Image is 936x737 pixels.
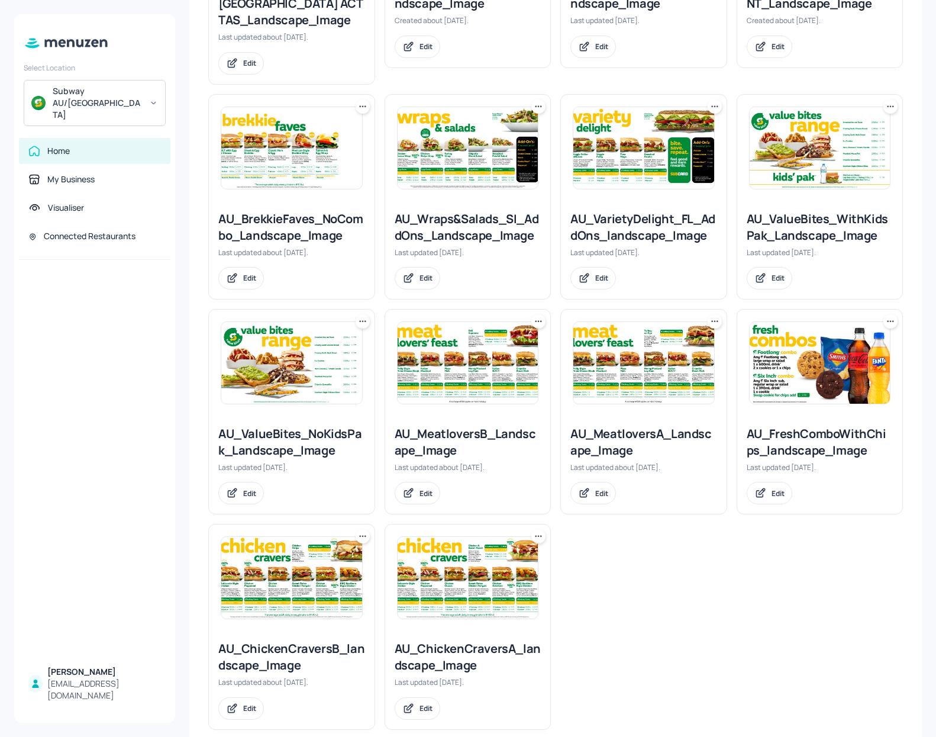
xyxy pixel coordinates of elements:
[243,703,256,713] div: Edit
[221,322,362,404] img: 2025-07-18-1752804023273ml7j25a84p.jpeg
[772,488,785,498] div: Edit
[221,107,362,189] img: 2025-08-15-17552292449181q1jp8lk993.jpeg
[595,273,608,283] div: Edit
[395,677,541,687] div: Last updated [DATE].
[573,107,714,189] img: 2025-09-09-1757392797844w8mi0xg7xq.jpeg
[395,426,541,459] div: AU_MeatloversB_Landscape_Image
[570,15,717,25] div: Last updated [DATE].
[772,41,785,52] div: Edit
[747,247,893,258] div: Last updated [DATE].
[398,537,538,619] img: 2025-08-29-1756428191660lw6rmhwjpb.jpeg
[747,462,893,472] div: Last updated [DATE].
[398,107,538,189] img: 2025-09-08-1757375224055p66rmgxscdi.jpeg
[243,488,256,498] div: Edit
[570,211,717,244] div: AU_VarietyDelight_FL_AddOns_landscape_Image
[218,677,365,687] div: Last updated about [DATE].
[218,211,365,244] div: AU_BrekkieFaves_NoCombo_Landscape_Image
[24,63,166,73] div: Select Location
[218,462,365,472] div: Last updated [DATE].
[772,273,785,283] div: Edit
[747,426,893,459] div: AU_FreshComboWithChips_landscape_Image
[419,703,433,713] div: Edit
[47,666,161,678] div: [PERSON_NAME]
[218,426,365,459] div: AU_ValueBites_NoKidsPak_Landscape_Image
[243,273,256,283] div: Edit
[218,32,365,42] div: Last updated about [DATE].
[243,58,256,68] div: Edit
[47,173,95,185] div: My Business
[395,15,541,25] div: Created about [DATE].
[218,247,365,258] div: Last updated about [DATE].
[570,462,717,472] div: Last updated about [DATE].
[570,247,717,258] div: Last updated [DATE].
[398,322,538,404] img: 2025-07-23-175324237409516zqxu63qyy.jpeg
[221,537,362,619] img: 2025-08-12-1754968770026z5b94w7noi8.jpeg
[47,145,70,157] div: Home
[31,96,46,110] img: avatar
[747,15,893,25] div: Created about [DATE].
[395,211,541,244] div: AU_Wraps&Salads_SI_AddOns_Landscape_Image
[750,107,890,189] img: 2025-09-15-17579143120245nsjophk4j3.jpeg
[44,230,135,242] div: Connected Restaurants
[595,41,608,52] div: Edit
[570,426,717,459] div: AU_MeatloversA_Landscape_Image
[747,211,893,244] div: AU_ValueBites_WithKidsPak_Landscape_Image
[573,322,714,404] img: 2025-08-14-1755131139218ru650ej5khk.jpeg
[218,641,365,674] div: AU_ChickenCraversB_landscape_Image
[419,41,433,52] div: Edit
[750,322,890,404] img: 2025-09-04-1756958838246qlubvsu8xy9.jpeg
[48,202,84,214] div: Visualiser
[395,641,541,674] div: AU_ChickenCraversA_landscape_Image
[395,247,541,258] div: Last updated [DATE].
[419,273,433,283] div: Edit
[419,488,433,498] div: Edit
[53,85,142,121] div: Subway AU/[GEOGRAPHIC_DATA]
[47,678,161,701] div: [EMAIL_ADDRESS][DOMAIN_NAME]
[595,488,608,498] div: Edit
[395,462,541,472] div: Last updated about [DATE].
